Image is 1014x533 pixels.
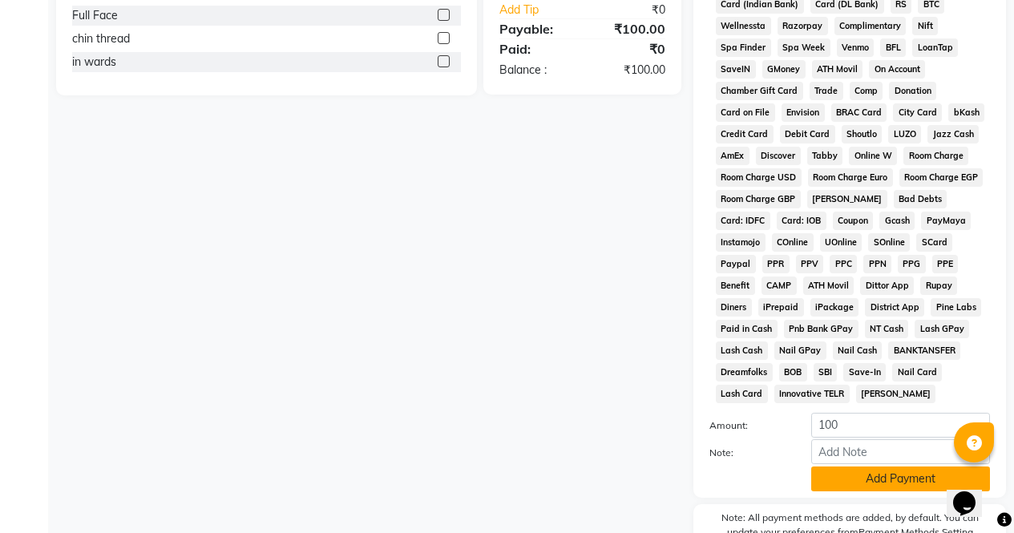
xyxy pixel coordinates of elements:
[893,103,942,122] span: City Card
[716,385,768,403] span: Lash Card
[716,233,766,252] span: Instamojo
[889,82,936,100] span: Donation
[863,255,891,273] span: PPN
[932,255,959,273] span: PPE
[947,469,998,517] iframe: chat widget
[856,385,936,403] span: [PERSON_NAME]
[888,125,921,143] span: LUZO
[716,190,801,208] span: Room Charge GBP
[778,38,830,57] span: Spa Week
[784,320,858,338] span: Pnb Bank GPay
[716,38,771,57] span: Spa Finder
[808,168,893,187] span: Room Charge Euro
[843,363,886,382] span: Save-In
[716,212,770,230] span: Card: IDFC
[912,38,958,57] span: LoanTap
[811,466,990,491] button: Add Payment
[716,363,773,382] span: Dreamfolks
[903,147,968,165] span: Room Charge
[865,320,909,338] span: NT Cash
[716,147,749,165] span: AmEx
[780,125,835,143] span: Debit Card
[598,2,677,18] div: ₹0
[912,17,938,35] span: Nift
[796,255,824,273] span: PPV
[916,233,952,252] span: SCard
[820,233,863,252] span: UOnline
[779,363,807,382] span: BOB
[697,418,799,433] label: Amount:
[894,190,947,208] span: Bad Debts
[582,62,677,79] div: ₹100.00
[865,298,924,317] span: District App
[758,298,804,317] span: iPrepaid
[72,30,130,47] div: chin thread
[762,255,790,273] span: PPR
[898,255,926,273] span: PPG
[716,255,756,273] span: Paypal
[772,233,814,252] span: COnline
[811,413,990,438] input: Amount
[849,147,897,165] span: Online W
[756,147,801,165] span: Discover
[778,17,828,35] span: Razorpay
[927,125,979,143] span: Jazz Cash
[777,212,826,230] span: Card: IOB
[931,298,981,317] span: Pine Labs
[716,82,803,100] span: Chamber Gift Card
[716,168,802,187] span: Room Charge USD
[920,277,957,295] span: Rupay
[774,341,826,360] span: Nail GPay
[948,103,984,122] span: bKash
[807,190,887,208] span: [PERSON_NAME]
[869,60,925,79] span: On Account
[833,341,883,360] span: Nail Cash
[716,103,775,122] span: Card on File
[716,298,752,317] span: Diners
[888,341,960,360] span: BANKTANSFER
[782,103,825,122] span: Envision
[899,168,984,187] span: Room Charge EGP
[72,7,118,24] div: Full Face
[716,125,774,143] span: Credit Card
[487,2,598,18] a: Add Tip
[892,363,942,382] span: Nail Card
[860,277,914,295] span: Dittor App
[774,385,850,403] span: Innovative TELR
[716,341,768,360] span: Lash Cash
[807,147,843,165] span: Tabby
[830,255,857,273] span: PPC
[716,320,778,338] span: Paid in Cash
[831,103,887,122] span: BRAC Card
[814,363,838,382] span: SBI
[716,277,755,295] span: Benefit
[716,60,756,79] span: SaveIN
[762,277,797,295] span: CAMP
[921,212,971,230] span: PayMaya
[842,125,883,143] span: Shoutlo
[487,62,583,79] div: Balance :
[487,19,583,38] div: Payable:
[834,17,907,35] span: Complimentary
[833,212,874,230] span: Coupon
[697,446,799,460] label: Note:
[879,212,915,230] span: Gcash
[810,298,859,317] span: iPackage
[811,439,990,464] input: Add Note
[582,19,677,38] div: ₹100.00
[762,60,806,79] span: GMoney
[582,39,677,59] div: ₹0
[915,320,969,338] span: Lash GPay
[812,60,863,79] span: ATH Movil
[487,39,583,59] div: Paid:
[850,82,883,100] span: Comp
[837,38,875,57] span: Venmo
[716,17,771,35] span: Wellnessta
[868,233,910,252] span: SOnline
[803,277,854,295] span: ATH Movil
[810,82,843,100] span: Trade
[880,38,906,57] span: BFL
[72,54,116,71] div: in wards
